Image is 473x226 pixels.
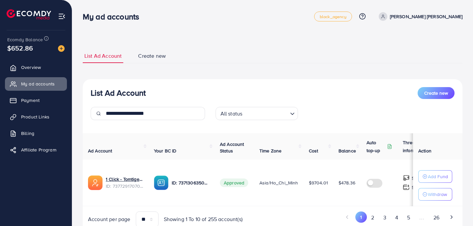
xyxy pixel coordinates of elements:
span: $652.86 [7,43,33,53]
span: Create new [424,90,448,96]
span: All status [219,109,244,118]
img: logo [7,9,51,19]
img: image [58,45,65,52]
button: Create new [418,87,455,99]
span: My ad accounts [21,81,55,87]
img: ic-ads-acc.e4c84228.svg [88,176,103,190]
p: Add Fund [428,173,448,180]
a: Overview [5,61,67,74]
span: ID: 7377291707043430401 [106,183,143,189]
a: black_agency [314,12,352,21]
span: Product Links [21,113,49,120]
p: Threshold information [403,139,435,154]
span: Create new [138,52,166,60]
p: Auto top-up [367,139,386,154]
a: [PERSON_NAME] [PERSON_NAME] [376,12,462,21]
a: Affiliate Program [5,143,67,156]
span: Cost [309,147,318,154]
button: Go to page 5 [402,211,414,224]
button: Withdraw [418,188,452,201]
p: [PERSON_NAME] [PERSON_NAME] [390,13,462,20]
a: My ad accounts [5,77,67,90]
span: $478.36 [339,179,355,186]
a: 1 Click - Tomtigeroffical [106,176,143,182]
img: menu [58,13,66,20]
a: Billing [5,127,67,140]
span: Affiliate Program [21,146,56,153]
span: Balance [339,147,356,154]
span: Your BC ID [154,147,177,154]
iframe: Chat [445,196,468,221]
span: black_agency [320,15,346,19]
span: Time Zone [259,147,281,154]
h3: My ad accounts [83,12,144,21]
button: Go to page 3 [379,211,391,224]
span: Action [418,147,431,154]
img: ic-ba-acc.ded83a64.svg [154,176,168,190]
span: Billing [21,130,34,137]
button: Go to page 2 [367,211,379,224]
span: Ecomdy Balance [7,36,43,43]
a: Payment [5,94,67,107]
span: Account per page [88,215,131,223]
div: Search for option [216,107,298,120]
input: Search for option [244,108,287,118]
span: Showing 1 To 10 of 255 account(s) [164,215,243,223]
span: List Ad Account [84,52,122,60]
div: <span class='underline'>1 Click - Tomtigeroffical</span></br>7377291707043430401 [106,176,143,189]
button: Go to page 1 [355,211,367,223]
h3: List Ad Account [91,88,146,98]
p: Withdraw [428,190,447,198]
button: Add Fund [418,170,452,183]
img: top-up amount [403,175,410,181]
p: ID: 7371306350615248913 [172,179,209,187]
span: $9704.01 [309,179,328,186]
span: Overview [21,64,41,71]
span: Approved [220,178,248,187]
button: Go to page 4 [391,211,402,224]
span: Asia/Ho_Chi_Minh [259,179,298,186]
span: Ad Account Status [220,141,244,154]
button: Go to page 26 [429,211,444,224]
span: Ad Account [88,147,112,154]
img: top-up amount [403,184,410,191]
span: Payment [21,97,40,104]
a: Product Links [5,110,67,123]
ul: Pagination [278,211,457,224]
